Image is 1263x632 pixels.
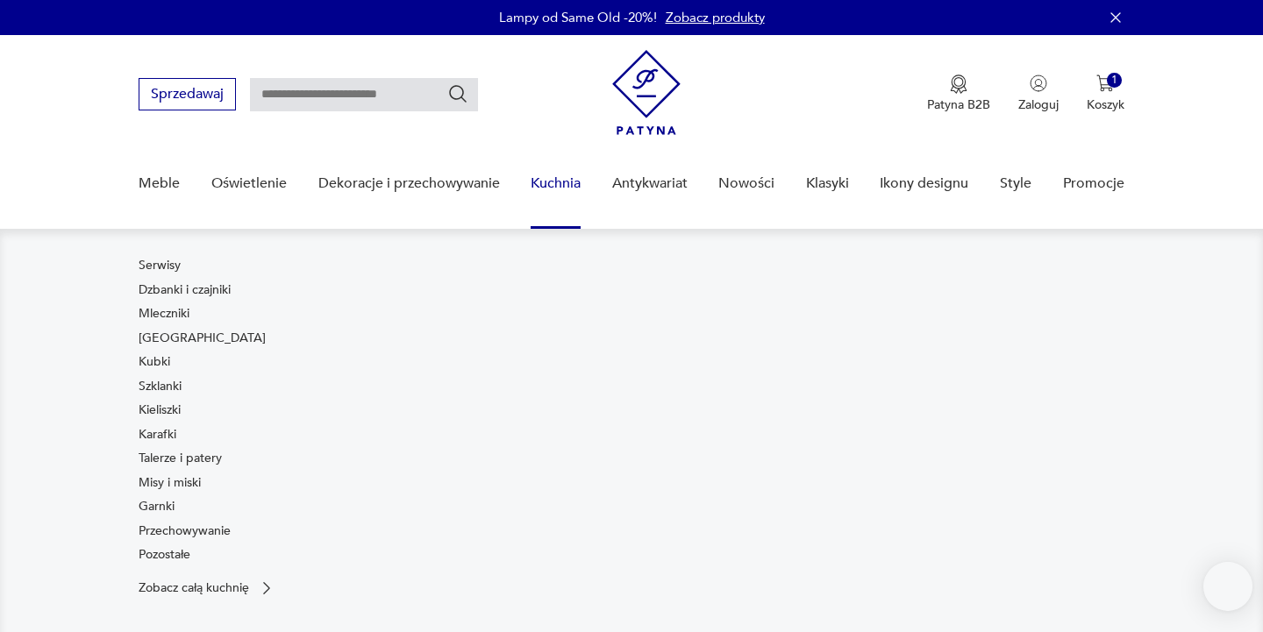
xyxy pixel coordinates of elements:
[927,75,990,113] a: Ikona medaluPatyna B2B
[531,150,581,217] a: Kuchnia
[927,75,990,113] button: Patyna B2B
[612,150,688,217] a: Antykwariat
[139,579,275,597] a: Zobacz całą kuchnię
[139,474,201,492] a: Misy i miski
[1018,75,1059,113] button: Zaloguj
[139,498,175,515] a: Garnki
[139,378,182,395] a: Szklanki
[718,150,774,217] a: Nowości
[1000,150,1031,217] a: Style
[318,150,500,217] a: Dekoracje i przechowywanie
[640,257,1124,597] img: b2f6bfe4a34d2e674d92badc23dc4074.jpg
[1030,75,1047,92] img: Ikonka użytkownika
[1087,96,1124,113] p: Koszyk
[139,522,231,540] a: Przechowywanie
[880,150,968,217] a: Ikony designu
[139,281,231,299] a: Dzbanki i czajniki
[612,50,681,135] img: Patyna - sklep z meblami i dekoracjami vintage
[950,75,967,94] img: Ikona medalu
[139,89,236,102] a: Sprzedawaj
[139,582,249,593] p: Zobacz całą kuchnię
[139,546,190,564] a: Pozostałe
[1018,96,1059,113] p: Zaloguj
[499,9,657,26] p: Lampy od Same Old -20%!
[1107,73,1122,88] div: 1
[666,9,765,26] a: Zobacz produkty
[139,78,236,110] button: Sprzedawaj
[139,150,180,217] a: Meble
[139,330,266,347] a: [GEOGRAPHIC_DATA]
[1063,150,1124,217] a: Promocje
[447,83,468,104] button: Szukaj
[139,257,181,274] a: Serwisy
[139,353,170,371] a: Kubki
[1203,562,1252,611] iframe: Smartsupp widget button
[211,150,287,217] a: Oświetlenie
[806,150,849,217] a: Klasyki
[1087,75,1124,113] button: 1Koszyk
[927,96,990,113] p: Patyna B2B
[139,450,222,467] a: Talerze i patery
[1096,75,1114,92] img: Ikona koszyka
[139,401,181,419] a: Kieliszki
[139,305,189,323] a: Mleczniki
[139,426,176,444] a: Karafki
